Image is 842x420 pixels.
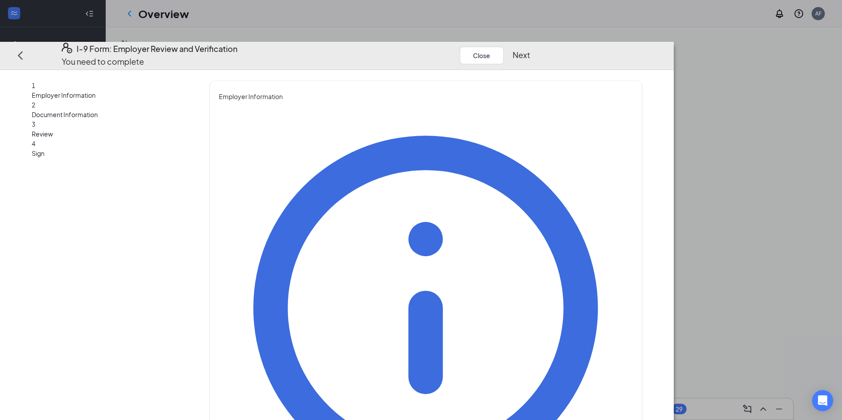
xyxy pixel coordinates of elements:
[62,43,72,54] svg: FormI9EVerifyIcon
[32,129,184,139] span: Review
[460,47,504,64] button: Close
[32,148,184,158] span: Sign
[62,55,237,68] p: You need to complete
[513,49,530,62] button: Next
[32,110,184,119] span: Document Information
[32,81,35,89] span: 1
[77,43,237,55] h4: I-9 Form: Employer Review and Verification
[219,92,632,101] span: Employer Information
[32,140,35,147] span: 4
[812,390,833,411] div: Open Intercom Messenger
[32,120,35,128] span: 3
[32,90,184,100] span: Employer Information
[32,101,35,109] span: 2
